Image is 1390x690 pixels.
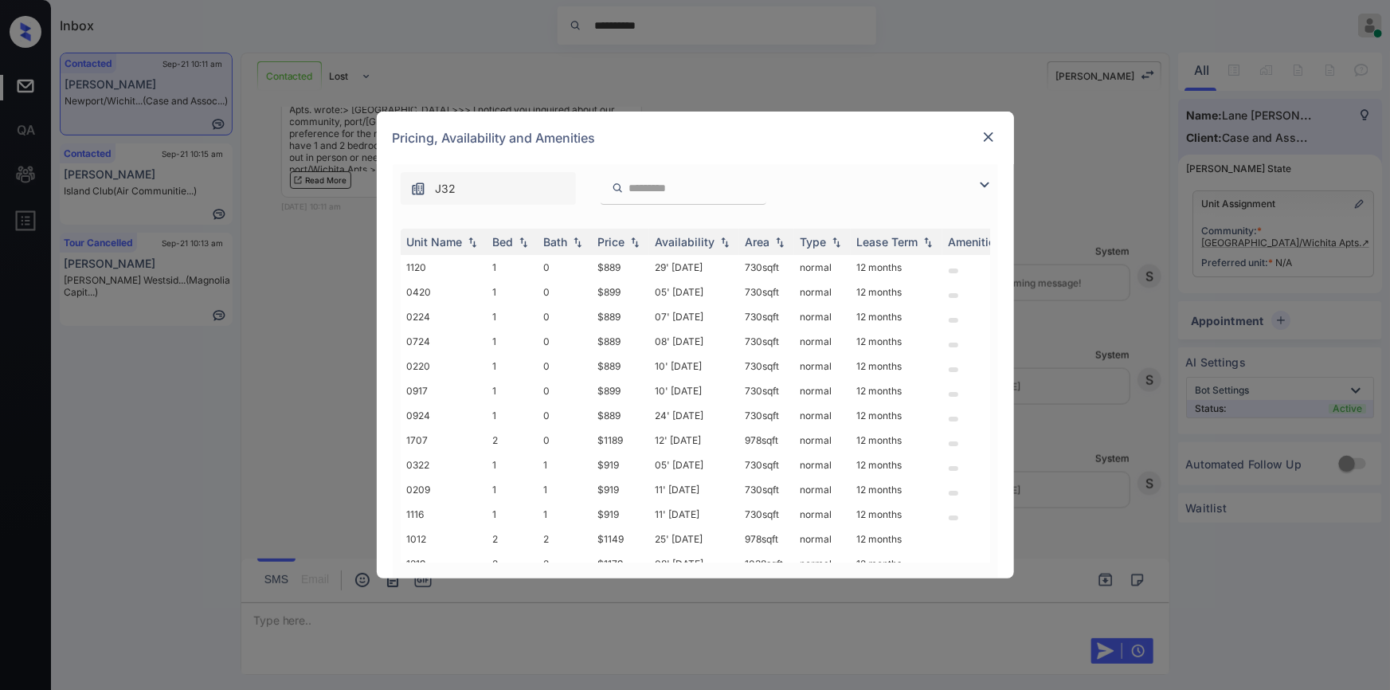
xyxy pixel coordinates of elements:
[487,304,538,329] td: 1
[487,403,538,428] td: 1
[649,255,739,280] td: 29' [DATE]
[851,304,942,329] td: 12 months
[739,477,794,502] td: 730 sqft
[538,378,592,403] td: 0
[794,354,851,378] td: normal
[592,527,649,551] td: $1149
[794,329,851,354] td: normal
[538,551,592,576] td: 2
[487,280,538,304] td: 1
[649,453,739,477] td: 05' [DATE]
[746,235,770,249] div: Area
[401,453,487,477] td: 0322
[949,235,1002,249] div: Amenities
[794,428,851,453] td: normal
[538,354,592,378] td: 0
[794,378,851,403] td: normal
[598,235,625,249] div: Price
[538,453,592,477] td: 1
[739,280,794,304] td: 730 sqft
[649,477,739,502] td: 11' [DATE]
[794,280,851,304] td: normal
[538,329,592,354] td: 0
[493,235,514,249] div: Bed
[538,255,592,280] td: 0
[401,551,487,576] td: 1219
[857,235,918,249] div: Lease Term
[920,237,936,248] img: sorting
[592,255,649,280] td: $889
[739,502,794,527] td: 730 sqft
[407,235,463,249] div: Unit Name
[377,112,1014,164] div: Pricing, Availability and Amenities
[794,453,851,477] td: normal
[649,304,739,329] td: 07' [DATE]
[851,354,942,378] td: 12 months
[538,477,592,502] td: 1
[487,329,538,354] td: 1
[410,181,426,197] img: icon-zuma
[794,403,851,428] td: normal
[717,237,733,248] img: sorting
[794,527,851,551] td: normal
[592,428,649,453] td: $1189
[592,403,649,428] td: $889
[801,235,827,249] div: Type
[612,181,624,195] img: icon-zuma
[656,235,715,249] div: Availability
[487,378,538,403] td: 1
[649,551,739,576] td: 08' [DATE]
[515,237,531,248] img: sorting
[487,453,538,477] td: 1
[739,453,794,477] td: 730 sqft
[851,403,942,428] td: 12 months
[794,304,851,329] td: normal
[739,527,794,551] td: 978 sqft
[401,477,487,502] td: 0209
[592,329,649,354] td: $889
[851,280,942,304] td: 12 months
[851,453,942,477] td: 12 months
[487,354,538,378] td: 1
[649,378,739,403] td: 10' [DATE]
[487,255,538,280] td: 1
[649,354,739,378] td: 10' [DATE]
[436,180,456,198] span: J32
[739,403,794,428] td: 730 sqft
[487,502,538,527] td: 1
[570,237,585,248] img: sorting
[794,551,851,576] td: normal
[487,551,538,576] td: 2
[649,280,739,304] td: 05' [DATE]
[401,304,487,329] td: 0224
[487,527,538,551] td: 2
[401,255,487,280] td: 1120
[649,527,739,551] td: 25' [DATE]
[592,354,649,378] td: $889
[401,280,487,304] td: 0420
[739,329,794,354] td: 730 sqft
[538,428,592,453] td: 0
[851,551,942,576] td: 12 months
[538,304,592,329] td: 0
[592,551,649,576] td: $1179
[649,502,739,527] td: 11' [DATE]
[487,477,538,502] td: 1
[851,428,942,453] td: 12 months
[649,403,739,428] td: 24' [DATE]
[851,527,942,551] td: 12 months
[544,235,568,249] div: Bath
[401,527,487,551] td: 1012
[828,237,844,248] img: sorting
[538,403,592,428] td: 0
[649,428,739,453] td: 12' [DATE]
[401,354,487,378] td: 0220
[592,280,649,304] td: $899
[851,502,942,527] td: 12 months
[592,477,649,502] td: $919
[401,403,487,428] td: 0924
[772,237,788,248] img: sorting
[975,175,994,194] img: icon-zuma
[464,237,480,248] img: sorting
[851,477,942,502] td: 12 months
